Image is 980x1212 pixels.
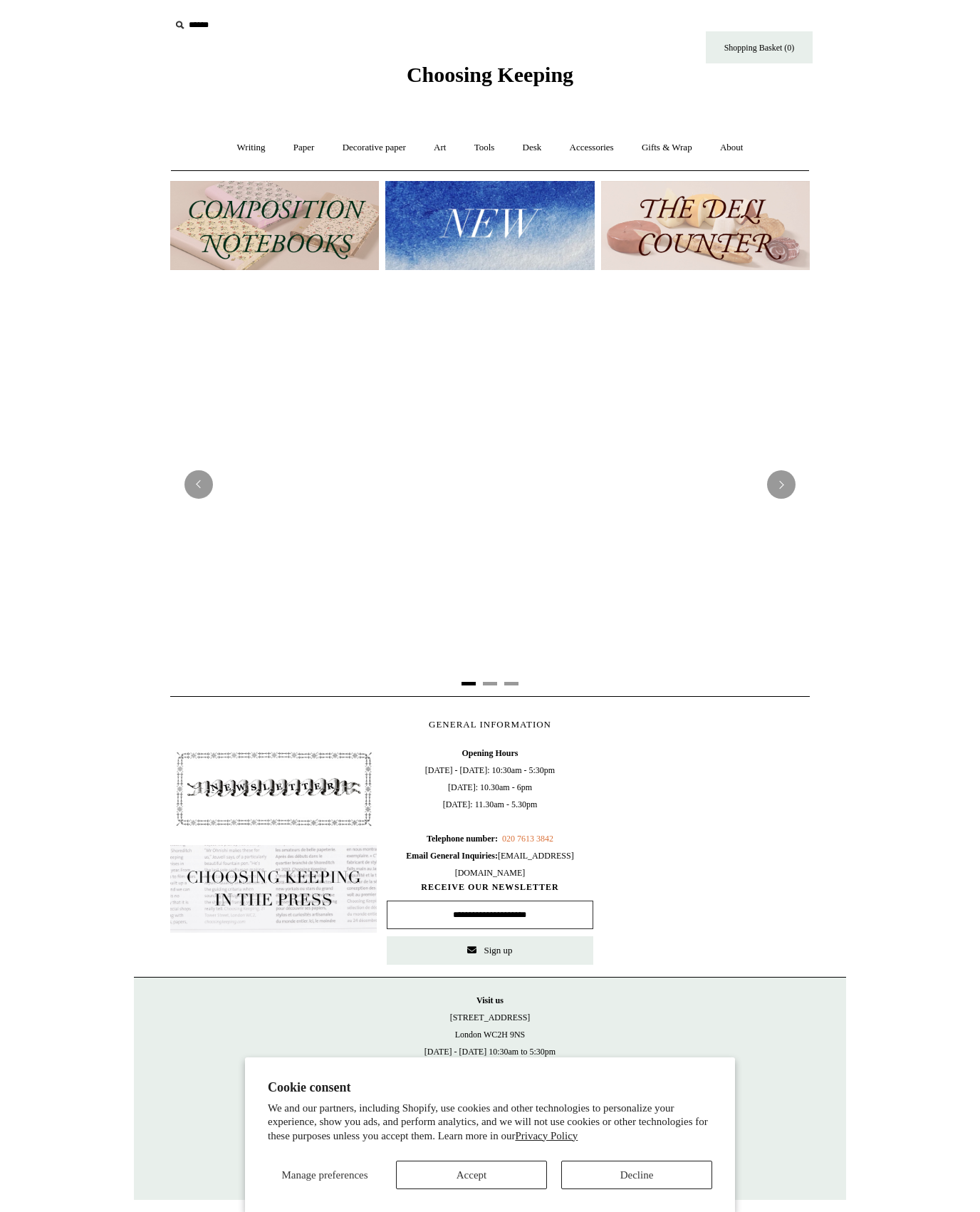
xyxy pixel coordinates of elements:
[706,31,813,63] a: Shopping Basket (0)
[601,181,810,270] img: The Deli Counter
[184,470,213,499] button: Previous
[170,181,379,270] img: 202302 Composition ledgers.jpg__PID:69722ee6-fa44-49dd-a067-31375e5d54ec
[407,74,573,84] a: Choosing Keeping
[281,1169,367,1181] span: Manage preferences
[561,1161,712,1189] button: Decline
[170,745,377,833] img: pf-4db91bb9--1305-Newsletter-Button_1200x.jpg
[603,745,810,958] iframe: google_map
[170,845,377,933] img: pf-635a2b01-aa89-4342-bbcd-4371b60f588c--In-the-press-Button_1200x.jpg
[707,129,756,167] a: About
[406,851,498,861] b: Email General Inquiries:
[483,682,497,685] button: Page 2
[281,129,328,167] a: Paper
[387,745,593,881] span: [DATE] - [DATE]: 10:30am - 5:30pm [DATE]: 10.30am - 6pm [DATE]: 11.30am - 5.30pm
[502,834,553,844] a: 020 7613 3842
[462,748,518,758] b: Opening Hours
[396,1161,547,1189] button: Accept
[387,936,593,965] button: Sign up
[462,682,476,685] button: Page 1
[429,719,551,730] span: GENERAL INFORMATION
[330,129,419,167] a: Decorative paper
[148,992,832,1112] p: [STREET_ADDRESS] London WC2H 9NS [DATE] - [DATE] 10:30am to 5:30pm [DATE] 10.30am to 6pm [DATE] 1...
[385,181,594,270] img: New.jpg__PID:f73bdf93-380a-4a35-bcfe-7823039498e1
[767,470,796,499] button: Next
[557,129,627,167] a: Accessories
[629,129,705,167] a: Gifts & Wrap
[268,1080,712,1095] h2: Cookie consent
[515,1130,578,1141] a: Privacy Policy
[504,682,518,685] button: Page 3
[476,995,504,1005] strong: Visit us
[510,129,555,167] a: Desk
[427,834,498,844] b: Telephone number
[268,1102,712,1144] p: We and our partners, including Shopify, use cookies and other technologies to personalize your ex...
[224,129,278,167] a: Writing
[407,63,573,86] span: Choosing Keeping
[387,881,593,894] span: RECEIVE OUR NEWSLETTER
[462,129,508,167] a: Tools
[406,851,573,878] span: [EMAIL_ADDRESS][DOMAIN_NAME]
[421,129,459,167] a: Art
[268,1161,382,1189] button: Manage preferences
[484,945,512,955] span: Sign up
[170,284,810,685] img: 20250131 INSIDE OF THE SHOP.jpg__PID:b9484a69-a10a-4bde-9e8d-1408d3d5e6ad
[495,834,498,844] b: :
